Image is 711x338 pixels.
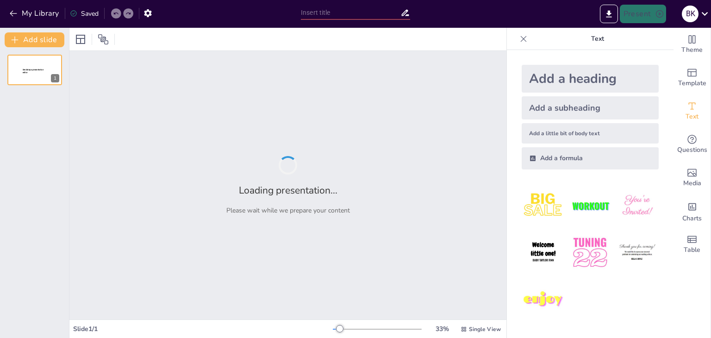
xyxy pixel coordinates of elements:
img: 4.jpeg [522,231,565,274]
span: Single View [469,325,501,333]
img: 7.jpeg [522,278,565,321]
div: Slide 1 / 1 [73,325,333,333]
p: Please wait while we prepare your content [226,206,350,215]
div: Saved [70,9,99,18]
div: Layout [73,32,88,47]
div: Add a table [674,228,711,261]
h2: Loading presentation... [239,184,337,197]
div: 33 % [431,325,453,333]
span: Charts [682,213,702,224]
img: 3.jpeg [616,184,659,227]
input: Insert title [301,6,400,19]
span: Text [686,112,699,122]
span: Sendsteps presentation editor [23,69,44,74]
div: Add a heading [522,65,659,93]
img: 5.jpeg [568,231,611,274]
div: Add images, graphics, shapes or video [674,161,711,194]
p: Text [531,28,664,50]
div: Get real-time input from your audience [674,128,711,161]
img: 2.jpeg [568,184,611,227]
button: B k [682,5,699,23]
div: Add charts and graphs [674,194,711,228]
span: Table [684,245,700,255]
img: 1.jpeg [522,184,565,227]
div: Add a subheading [522,96,659,119]
div: B k [682,6,699,22]
div: Add a formula [522,147,659,169]
span: Theme [681,45,703,55]
span: Template [678,78,706,88]
span: Questions [677,145,707,155]
span: Media [683,178,701,188]
img: 6.jpeg [616,231,659,274]
div: 1 [7,55,62,85]
div: Add ready made slides [674,61,711,94]
div: Add text boxes [674,94,711,128]
span: Position [98,34,109,45]
button: My Library [7,6,63,21]
div: Add a little bit of body text [522,123,659,144]
div: 1 [51,74,59,82]
button: Add slide [5,32,64,47]
button: Present [620,5,666,23]
button: Export to PowerPoint [600,5,618,23]
div: Change the overall theme [674,28,711,61]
